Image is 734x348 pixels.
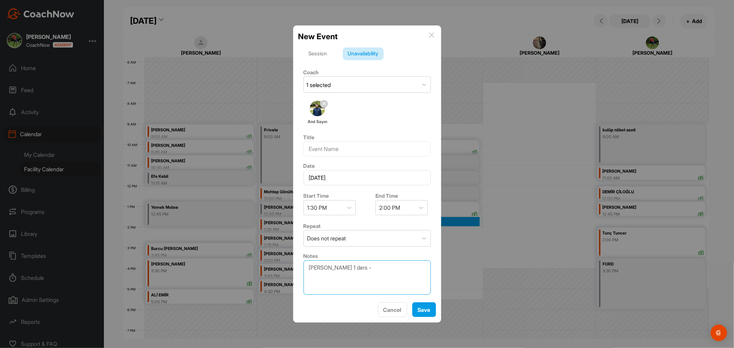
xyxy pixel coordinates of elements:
[304,69,319,76] label: Coach
[310,101,325,116] img: square_9586089d7e11ec01d9bb61086f6e34e5.jpg
[307,234,346,242] div: Does not repeat
[412,302,436,317] button: Save
[711,325,727,341] div: Open Intercom Messenger
[304,223,321,229] label: Repeat
[304,134,315,141] label: Title
[379,204,400,212] div: 2:00 PM
[308,119,327,125] span: Anıl Sayın
[298,31,338,42] h2: New Event
[375,193,398,199] label: End Time
[304,141,431,156] input: Event Name
[307,204,327,212] div: 1:30 PM
[304,170,431,185] input: Select Date
[304,163,315,169] label: Date
[418,306,430,313] span: Save
[304,193,329,199] label: Start Time
[304,47,332,61] div: Session
[307,81,331,89] div: 1 selected
[383,306,402,313] span: Cancel
[429,32,434,38] img: info
[343,47,384,61] div: Unavailability
[378,302,407,317] button: Cancel
[304,253,318,259] label: Notes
